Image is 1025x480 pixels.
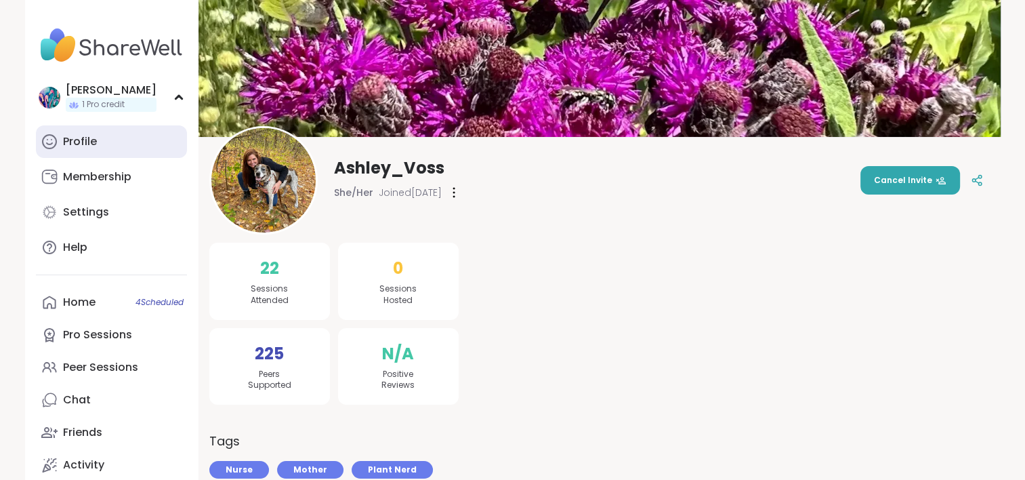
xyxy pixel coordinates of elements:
img: Ashley_Voss [211,128,316,233]
span: Peers Supported [248,369,291,392]
a: Membership [36,161,187,193]
a: Home4Scheduled [36,286,187,319]
a: Profile [36,125,187,158]
span: Sessions Hosted [379,283,417,306]
span: Positive Reviews [381,369,415,392]
button: Cancel Invite [860,166,960,195]
span: 1 Pro credit [82,99,125,111]
a: Help [36,231,187,264]
span: She/Her [334,186,373,199]
div: Profile [63,134,97,149]
div: Help [63,240,87,255]
img: ShareWell Nav Logo [36,22,187,69]
span: 0 [393,256,403,281]
div: Chat [63,393,91,407]
div: Settings [63,205,109,220]
span: Ashley_Voss [334,157,444,179]
span: Sessions Attended [251,283,289,306]
a: Settings [36,196,187,228]
a: Friends [36,416,187,449]
div: Friends [63,425,102,440]
div: Activity [63,458,104,473]
span: 22 [260,256,279,281]
span: Mother [293,464,327,476]
span: Nurse [226,464,253,476]
div: Home [63,295,96,310]
div: [PERSON_NAME] [66,83,156,98]
a: Chat [36,384,187,416]
div: Membership [63,169,131,184]
div: Pro Sessions [63,327,132,342]
span: 4 Scheduled [135,297,184,308]
span: Cancel Invite [874,174,946,186]
span: N/A [382,342,414,366]
span: Joined [DATE] [379,186,442,199]
span: 225 [255,342,284,366]
img: hollyjanicki [39,87,60,108]
div: Peer Sessions [63,360,138,375]
a: Peer Sessions [36,351,187,384]
a: Pro Sessions [36,319,187,351]
span: Plant Nerd [368,464,417,476]
h3: Tags [209,432,240,450]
